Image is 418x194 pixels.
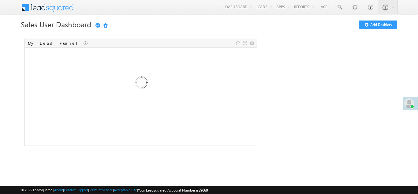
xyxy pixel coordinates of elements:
span: Your Leadsquared Account Number is [138,188,208,192]
a: Terms of Service [89,188,113,192]
span: Sales User Dashboard [21,19,91,29]
button: Add Dashlets [359,21,397,29]
a: Contact Support [64,188,88,192]
a: Acceptable Use [114,188,137,192]
div: My Lead Funnel [28,40,84,46]
span: © 2025 LeadSquared | | | | | [21,187,208,193]
span: 39660 [199,188,208,192]
img: Loading... [108,51,174,116]
a: About [54,188,63,192]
